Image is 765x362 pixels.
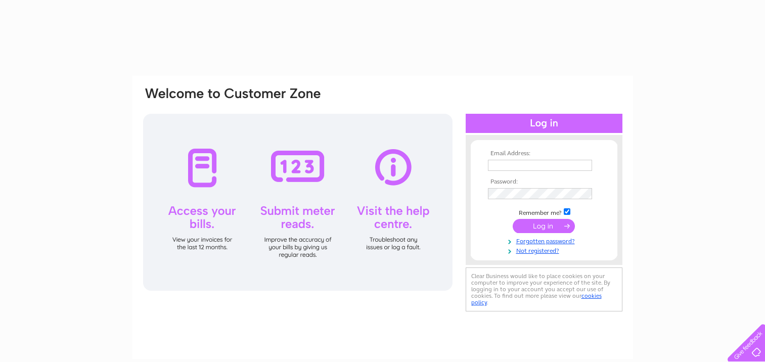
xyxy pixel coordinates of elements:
[466,267,622,311] div: Clear Business would like to place cookies on your computer to improve your experience of the sit...
[471,292,602,306] a: cookies policy
[485,207,603,217] td: Remember me?
[513,219,575,233] input: Submit
[485,150,603,157] th: Email Address:
[485,178,603,186] th: Password:
[488,236,603,245] a: Forgotten password?
[488,245,603,255] a: Not registered?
